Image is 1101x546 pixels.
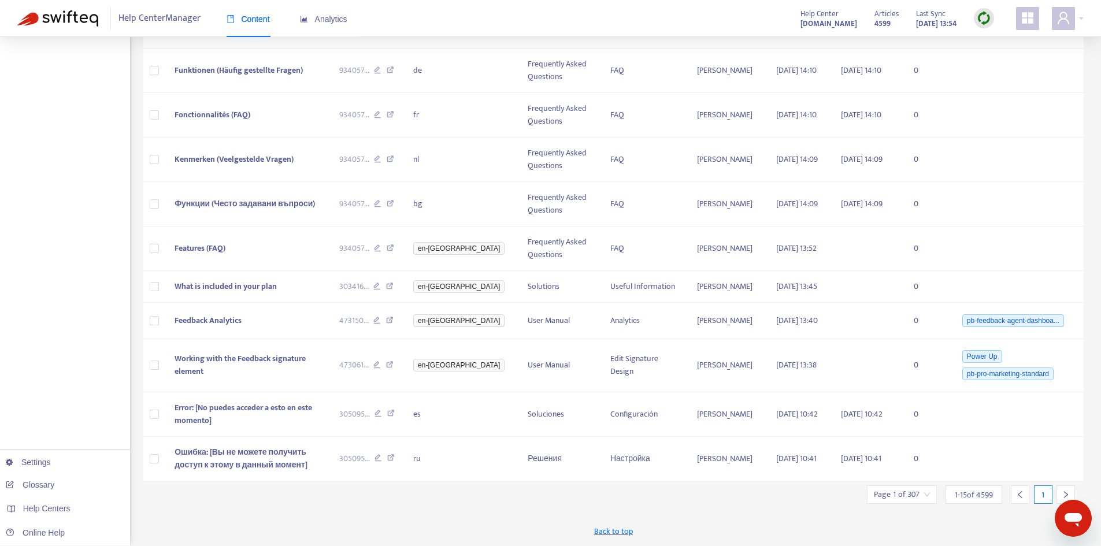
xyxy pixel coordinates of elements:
td: Frequently Asked Questions [518,226,601,271]
span: [DATE] 14:10 [776,64,817,77]
span: [DATE] 13:38 [776,358,817,372]
td: [PERSON_NAME] [688,303,767,339]
td: [PERSON_NAME] [688,182,767,226]
td: Analytics [601,303,688,339]
td: Solutions [518,271,601,303]
td: nl [404,138,518,182]
span: 303416 ... [339,280,369,293]
span: en-[GEOGRAPHIC_DATA] [413,280,505,293]
td: [PERSON_NAME] [688,49,767,93]
td: 0 [904,437,951,481]
span: en-[GEOGRAPHIC_DATA] [413,314,505,327]
span: en-[GEOGRAPHIC_DATA] [413,359,505,372]
td: 0 [904,182,951,226]
a: Settings [6,458,51,467]
td: [PERSON_NAME] [688,226,767,271]
span: Fonctionnalités (FAQ) [175,108,250,121]
span: Features (FAQ) [175,242,225,255]
span: Error: [No puedes acceder a esto en este momento] [175,401,312,427]
span: [DATE] 13:45 [776,280,817,293]
iframe: Button to launch messaging window [1055,500,1092,537]
span: book [227,15,235,23]
span: Kenmerken (Veelgestelde Vragen) [175,153,294,166]
span: 473061 ... [339,359,369,372]
a: Glossary [6,480,54,489]
td: bg [404,182,518,226]
td: Useful Information [601,271,688,303]
span: 1 - 15 of 4599 [955,489,993,501]
span: Feedback Analytics [175,314,242,327]
td: 0 [904,303,951,339]
span: pb-feedback-agent-dashboa... [962,314,1064,327]
td: 0 [904,271,951,303]
td: 0 [904,93,951,138]
span: Funktionen (Häufig gestellte Fragen) [175,64,303,77]
td: [PERSON_NAME] [688,93,767,138]
td: [PERSON_NAME] [688,138,767,182]
span: What is included in your plan [175,280,277,293]
span: Articles [874,8,899,20]
td: FAQ [601,138,688,182]
td: [PERSON_NAME] [688,339,767,392]
span: area-chart [300,15,308,23]
td: Frequently Asked Questions [518,49,601,93]
td: Soluciones [518,392,601,437]
span: 934057 ... [339,109,369,121]
td: 0 [904,49,951,93]
img: Swifteq [17,10,98,27]
img: sync.dc5367851b00ba804db3.png [977,11,991,25]
td: User Manual [518,339,601,392]
td: Frequently Asked Questions [518,138,601,182]
span: [DATE] 14:09 [841,153,883,166]
span: Help Center Manager [118,8,201,29]
span: en-[GEOGRAPHIC_DATA] [413,242,505,255]
span: 934057 ... [339,153,369,166]
span: [DATE] 14:09 [776,197,818,210]
span: [DATE] 10:42 [776,407,818,421]
span: Power Up [962,350,1002,363]
td: 0 [904,339,951,392]
span: user [1056,11,1070,25]
span: [DATE] 13:52 [776,242,817,255]
span: appstore [1021,11,1035,25]
span: Help Center [800,8,839,20]
span: Back to top [594,525,633,537]
span: Функции (Често задавани въпроси) [175,197,315,210]
td: [PERSON_NAME] [688,437,767,481]
td: [PERSON_NAME] [688,392,767,437]
span: Content [227,14,270,24]
td: FAQ [601,49,688,93]
span: Ошибка: [Вы не можете получить доступ к этому в данный момент] [175,445,307,471]
td: 0 [904,392,951,437]
span: Analytics [300,14,347,24]
span: 305095 ... [339,452,370,465]
span: 934057 ... [339,242,369,255]
strong: 4599 [874,17,891,30]
td: 0 [904,226,951,271]
td: Frequently Asked Questions [518,93,601,138]
span: [DATE] 14:09 [776,153,818,166]
span: 934057 ... [339,198,369,210]
td: Configuración [601,392,688,437]
td: de [404,49,518,93]
td: Frequently Asked Questions [518,182,601,226]
a: [DOMAIN_NAME] [800,17,857,30]
span: [DATE] 14:09 [841,197,883,210]
a: Online Help [6,528,65,537]
td: [PERSON_NAME] [688,271,767,303]
td: FAQ [601,226,688,271]
td: FAQ [601,182,688,226]
span: [DATE] 10:41 [841,452,881,465]
td: fr [404,93,518,138]
span: [DATE] 14:10 [841,64,881,77]
span: 305095 ... [339,408,370,421]
td: Edit Signature Design [601,339,688,392]
span: [DATE] 14:10 [841,108,881,121]
span: [DATE] 10:42 [841,407,883,421]
span: left [1016,491,1024,499]
td: es [404,392,518,437]
td: Настройка [601,437,688,481]
td: FAQ [601,93,688,138]
span: right [1062,491,1070,499]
